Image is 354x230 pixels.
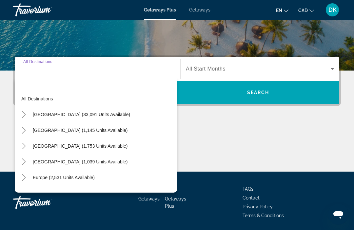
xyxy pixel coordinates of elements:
[165,196,186,209] a: Getaways Plus
[29,109,133,120] button: [GEOGRAPHIC_DATA] (33,091 units available)
[15,57,339,104] div: Search widget
[29,172,98,183] button: Europe (2,531 units available)
[144,7,176,12] a: Getaways Plus
[33,112,130,117] span: [GEOGRAPHIC_DATA] (33,091 units available)
[243,204,273,209] a: Privacy Policy
[298,6,314,15] button: Change currency
[18,109,29,120] button: Toggle United States (33,091 units available)
[324,3,341,17] button: User Menu
[276,8,282,13] span: en
[247,90,269,95] span: Search
[13,1,79,18] a: Travorium
[13,193,79,212] a: Travorium
[18,140,29,152] button: Toggle Canada (1,753 units available)
[29,124,131,136] button: [GEOGRAPHIC_DATA] (1,145 units available)
[29,140,131,152] button: [GEOGRAPHIC_DATA] (1,753 units available)
[33,159,128,164] span: [GEOGRAPHIC_DATA] (1,039 units available)
[23,59,52,64] span: All Destinations
[138,196,160,201] a: Getaways
[18,172,29,183] button: Toggle Europe (2,531 units available)
[243,213,284,218] a: Terms & Conditions
[18,93,177,105] button: All destinations
[328,204,349,225] iframe: Button to launch messaging window
[18,125,29,136] button: Toggle Mexico (1,145 units available)
[189,7,210,12] a: Getaways
[186,66,226,72] span: All Start Months
[33,175,95,180] span: Europe (2,531 units available)
[298,8,308,13] span: CAD
[29,156,131,168] button: [GEOGRAPHIC_DATA] (1,039 units available)
[177,81,339,104] button: Search
[33,128,128,133] span: [GEOGRAPHIC_DATA] (1,145 units available)
[276,6,288,15] button: Change language
[328,7,337,13] span: DK
[243,186,253,192] a: FAQs
[29,187,127,199] button: [GEOGRAPHIC_DATA] (204 units available)
[33,143,128,149] span: [GEOGRAPHIC_DATA] (1,753 units available)
[21,96,53,101] span: All destinations
[18,156,29,168] button: Toggle Caribbean & Atlantic Islands (1,039 units available)
[243,195,260,200] a: Contact
[18,188,29,199] button: Toggle Australia (204 units available)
